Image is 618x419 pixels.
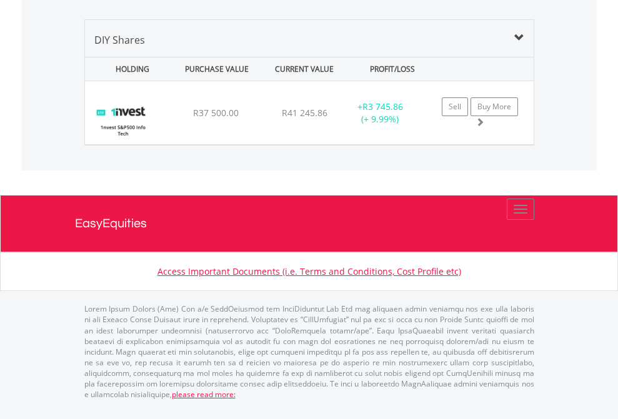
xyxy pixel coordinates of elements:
[471,97,518,116] a: Buy More
[75,195,544,252] a: EasyEquities
[442,97,468,116] a: Sell
[94,33,145,47] span: DIY Shares
[262,57,347,81] div: CURRENT VALUE
[193,107,239,119] span: R37 500.00
[282,107,327,119] span: R41 245.86
[174,57,259,81] div: PURCHASE VALUE
[157,265,461,277] a: Access Important Documents (i.e. Terms and Conditions, Cost Profile etc)
[84,303,534,400] p: Lorem Ipsum Dolors (Ame) Con a/e SeddOeiusmod tem InciDiduntut Lab Etd mag aliquaen admin veniamq...
[350,57,435,81] div: PROFIT/LOSS
[172,389,236,400] a: please read more:
[362,101,403,112] span: R3 745.86
[341,101,419,126] div: + (+ 9.99%)
[91,97,154,141] img: TFSA.ETF5IT.png
[86,57,171,81] div: HOLDING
